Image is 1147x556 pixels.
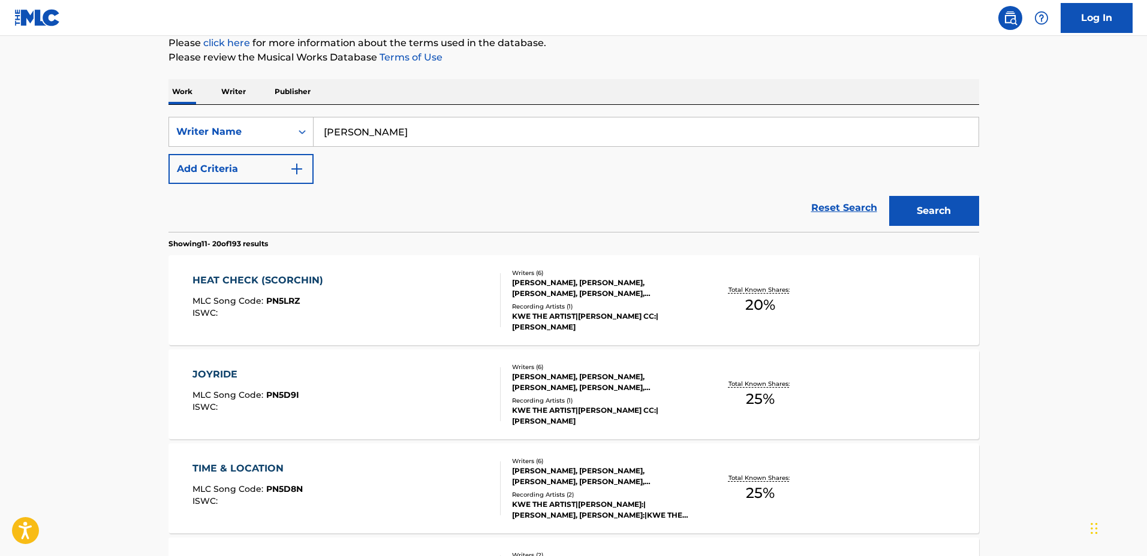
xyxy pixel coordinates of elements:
[168,79,196,104] p: Work
[512,405,693,427] div: KWE THE ARTIST|[PERSON_NAME] CC:|[PERSON_NAME]
[1061,3,1133,33] a: Log In
[512,362,693,371] div: Writers ( 6 )
[889,196,979,226] button: Search
[176,125,284,139] div: Writer Name
[998,6,1022,30] a: Public Search
[168,117,979,232] form: Search Form
[1087,498,1147,556] iframe: Chat Widget
[192,495,221,506] span: ISWC :
[168,238,268,249] p: Showing 11 - 20 of 193 results
[512,490,693,499] div: Recording Artists ( 2 )
[192,461,303,476] div: TIME & LOCATION
[728,379,793,388] p: Total Known Shares:
[805,195,883,221] a: Reset Search
[512,302,693,311] div: Recording Artists ( 1 )
[168,443,979,533] a: TIME & LOCATIONMLC Song Code:PN5D8NISWC:Writers (6)[PERSON_NAME], [PERSON_NAME], [PERSON_NAME], [...
[192,307,221,318] span: ISWC :
[218,79,249,104] p: Writer
[290,162,304,176] img: 9d2ae6d4665cec9f34b9.svg
[266,295,300,306] span: PN5LRZ
[271,79,314,104] p: Publisher
[192,484,266,494] span: MLC Song Code :
[1091,510,1098,546] div: Drag
[168,154,314,184] button: Add Criteria
[192,401,221,412] span: ISWC :
[192,389,266,400] span: MLC Song Code :
[203,37,250,49] a: click here
[512,466,693,487] div: [PERSON_NAME], [PERSON_NAME], [PERSON_NAME], [PERSON_NAME], [PERSON_NAME], [PERSON_NAME]
[746,482,775,504] span: 25 %
[1029,6,1053,30] div: Help
[512,499,693,521] div: KWE THE ARTIST|[PERSON_NAME]:|[PERSON_NAME], [PERSON_NAME]:|KWE THE ARTIST|[PERSON_NAME]
[512,277,693,299] div: [PERSON_NAME], [PERSON_NAME], [PERSON_NAME], [PERSON_NAME], [PERSON_NAME], [PERSON_NAME]
[728,473,793,482] p: Total Known Shares:
[512,457,693,466] div: Writers ( 6 )
[512,311,693,333] div: KWE THE ARTIST|[PERSON_NAME] CC:|[PERSON_NAME]
[168,349,979,439] a: JOYRIDEMLC Song Code:PN5D9IISWC:Writers (6)[PERSON_NAME], [PERSON_NAME], [PERSON_NAME], [PERSON_N...
[512,268,693,277] div: Writers ( 6 )
[1034,11,1049,25] img: help
[512,371,693,393] div: [PERSON_NAME], [PERSON_NAME], [PERSON_NAME], [PERSON_NAME], [PERSON_NAME], [PERSON_NAME]
[14,9,61,26] img: MLC Logo
[377,52,442,63] a: Terms of Use
[512,396,693,405] div: Recording Artists ( 1 )
[728,285,793,294] p: Total Known Shares:
[168,36,979,50] p: Please for more information about the terms used in the database.
[192,367,299,382] div: JOYRIDE
[192,273,329,288] div: HEAT CHECK (SCORCHIN)
[168,50,979,65] p: Please review the Musical Works Database
[746,388,775,410] span: 25 %
[168,255,979,345] a: HEAT CHECK (SCORCHIN)MLC Song Code:PN5LRZISWC:Writers (6)[PERSON_NAME], [PERSON_NAME], [PERSON_NA...
[745,294,775,316] span: 20 %
[266,484,303,494] span: PN5D8N
[266,389,299,400] span: PN5D9I
[1003,11,1017,25] img: search
[192,295,266,306] span: MLC Song Code :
